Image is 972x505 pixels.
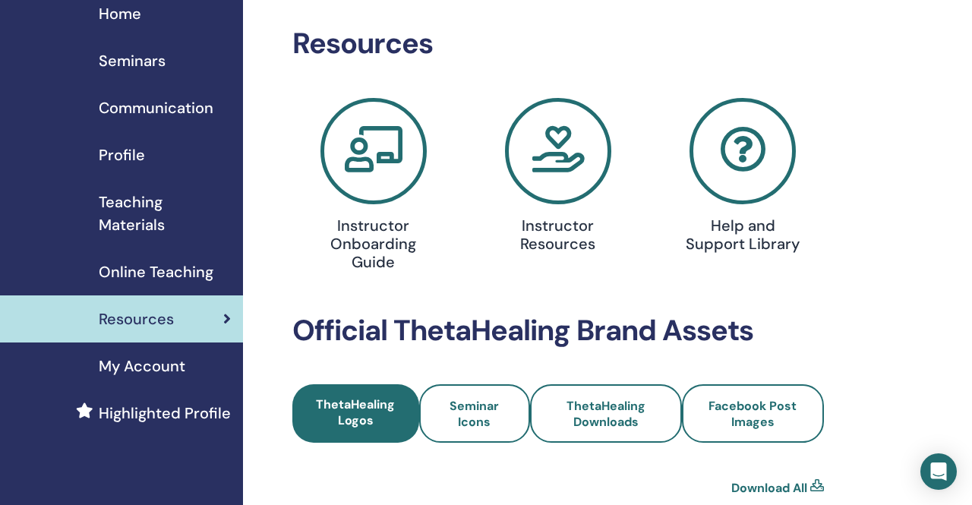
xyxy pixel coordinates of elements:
[99,402,231,425] span: Highlighted Profile
[99,144,145,166] span: Profile
[419,384,530,443] a: Seminar Icons
[315,216,432,271] h4: Instructor Onboarding Guide
[685,216,802,253] h4: Help and Support Library
[475,98,641,259] a: Instructor Resources
[99,96,213,119] span: Communication
[292,314,824,349] h2: Official ThetaHealing Brand Assets
[99,355,185,377] span: My Account
[920,453,957,490] div: Open Intercom Messenger
[708,398,797,430] span: Facebook Post Images
[99,191,231,236] span: Teaching Materials
[292,384,419,443] a: ThetaHealing Logos
[530,384,682,443] a: ThetaHealing Downloads
[682,384,824,443] a: Facebook Post Images
[99,260,213,283] span: Online Teaching
[99,49,166,72] span: Seminars
[566,398,645,430] span: ThetaHealing Downloads
[450,398,499,430] span: Seminar Icons
[316,396,395,428] span: ThetaHealing Logos
[99,308,174,330] span: Resources
[660,98,826,259] a: Help and Support Library
[500,216,617,253] h4: Instructor Resources
[99,2,141,25] span: Home
[292,27,824,62] h2: Resources
[290,98,456,277] a: Instructor Onboarding Guide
